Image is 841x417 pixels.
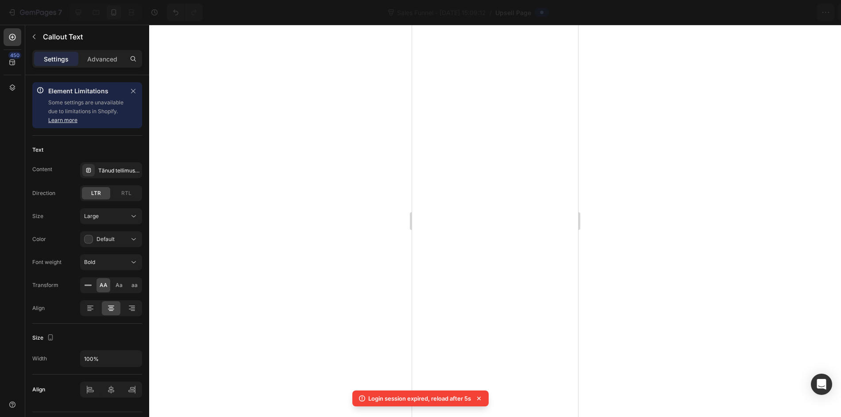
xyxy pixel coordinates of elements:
button: Save [768,4,797,21]
p: Settings [44,54,69,64]
div: Publish [808,8,830,17]
p: Callout Text [43,31,139,42]
div: Direction [32,189,55,197]
div: Open Intercom Messenger [811,374,832,395]
button: Large [80,208,142,224]
button: 7 [4,4,66,21]
span: Save [775,9,790,16]
span: Sales Funnel - [DATE] 15:09:12 [395,8,488,17]
span: Large [84,213,99,219]
iframe: Design area [412,25,578,417]
p: Login session expired, reload after 5s [368,394,471,403]
span: Bold [84,259,95,265]
span: Default [96,236,115,242]
span: RTL [121,189,131,197]
div: Align [32,304,45,312]
input: Auto [81,351,142,367]
div: Text [32,146,43,154]
p: 7 [58,7,62,18]
span: Upsell Page [495,8,531,17]
button: Bold [80,254,142,270]
span: Aa [116,281,123,289]
span: AA [100,281,108,289]
div: Align [32,386,45,394]
div: Transform [32,281,58,289]
button: Publish [800,4,837,21]
div: Content [32,165,52,173]
div: Width [32,355,47,363]
div: Color [32,235,46,243]
span: / [490,8,492,17]
div: 450 [8,52,21,59]
div: Size [32,332,56,344]
p: Advanced [87,54,117,64]
div: Undo/Redo [167,4,203,21]
div: Tänud tellimuse eest! [98,167,140,175]
p: Element Limitations [48,86,124,96]
p: Some settings are unavailable due to limitations in Shopify. [48,98,124,125]
span: LTR [91,189,101,197]
div: Font weight [32,258,62,266]
button: Default [80,231,142,247]
span: aa [131,281,138,289]
a: Learn more [48,117,77,123]
div: Size [32,212,43,220]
